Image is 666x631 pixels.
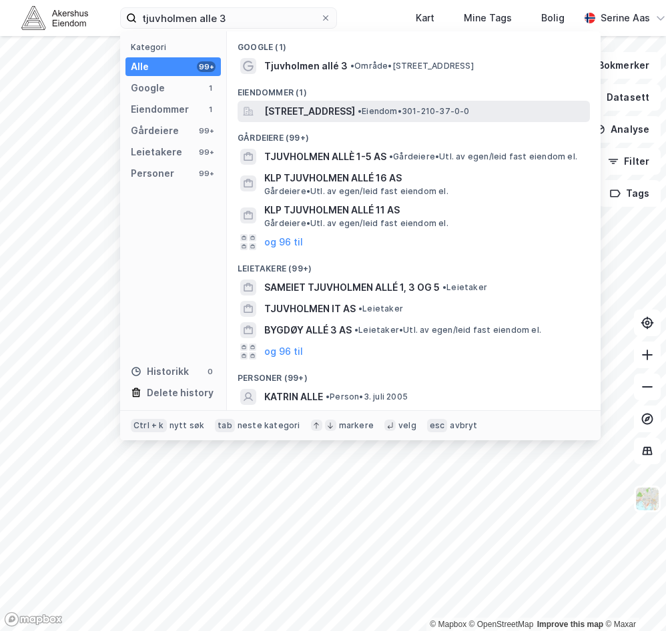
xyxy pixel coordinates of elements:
[464,10,512,26] div: Mine Tags
[264,234,303,250] button: og 96 til
[131,165,174,181] div: Personer
[442,282,446,292] span: •
[131,419,167,432] div: Ctrl + k
[358,106,470,117] span: Eiendom • 301-210-37-0-0
[635,486,660,512] img: Z
[583,116,661,143] button: Analyse
[442,282,487,293] span: Leietaker
[264,149,386,165] span: TJUVHOLMEN ALLÈ 1-5 AS
[571,52,661,79] button: Bokmerker
[416,10,434,26] div: Kart
[205,104,216,115] div: 1
[205,83,216,93] div: 1
[131,42,221,52] div: Kategori
[264,202,585,218] span: KLP TJUVHOLMEN ALLÉ 11 AS
[264,344,303,360] button: og 96 til
[358,106,362,116] span: •
[227,253,601,277] div: Leietakere (99+)
[131,123,179,139] div: Gårdeiere
[427,419,448,432] div: esc
[537,620,603,629] a: Improve this map
[350,61,474,71] span: Område • [STREET_ADDRESS]
[599,567,666,631] div: Kontrollprogram for chat
[205,366,216,377] div: 0
[354,325,541,336] span: Leietaker • Utl. av egen/leid fast eiendom el.
[350,61,354,71] span: •
[264,103,355,119] span: [STREET_ADDRESS]
[469,620,534,629] a: OpenStreetMap
[227,362,601,386] div: Personer (99+)
[197,168,216,179] div: 99+
[599,567,666,631] iframe: Chat Widget
[170,420,205,431] div: nytt søk
[326,392,330,402] span: •
[131,101,189,117] div: Eiendommer
[326,392,408,402] span: Person • 3. juli 2005
[197,61,216,72] div: 99+
[601,10,650,26] div: Serine Aas
[137,8,320,28] input: Søk på adresse, matrikkel, gårdeiere, leietakere eller personer
[541,10,565,26] div: Bolig
[197,125,216,136] div: 99+
[398,420,416,431] div: velg
[599,180,661,207] button: Tags
[264,170,585,186] span: KLP TJUVHOLMEN ALLÉ 16 AS
[227,77,601,101] div: Eiendommer (1)
[131,364,189,380] div: Historikk
[197,147,216,157] div: 99+
[238,420,300,431] div: neste kategori
[264,389,323,405] span: KATRIN ALLE
[131,59,149,75] div: Alle
[227,31,601,55] div: Google (1)
[131,144,182,160] div: Leietakere
[450,420,477,431] div: avbryt
[358,303,362,313] span: •
[4,612,63,627] a: Mapbox homepage
[389,151,577,162] span: Gårdeiere • Utl. av egen/leid fast eiendom el.
[264,322,352,338] span: BYGDØY ALLÉ 3 AS
[264,279,440,295] span: SAMEIET TJUVHOLMEN ALLÉ 1, 3 OG 5
[264,186,448,197] span: Gårdeiere • Utl. av egen/leid fast eiendom el.
[339,420,374,431] div: markere
[354,325,358,335] span: •
[21,6,88,29] img: akershus-eiendom-logo.9091f326c980b4bce74ccdd9f866810c.svg
[131,80,165,96] div: Google
[264,58,348,74] span: Tjuvholmen allé 3
[430,620,466,629] a: Mapbox
[227,122,601,146] div: Gårdeiere (99+)
[389,151,393,161] span: •
[264,218,448,229] span: Gårdeiere • Utl. av egen/leid fast eiendom el.
[597,148,661,175] button: Filter
[147,385,214,401] div: Delete history
[264,301,356,317] span: TJUVHOLMEN IT AS
[358,303,403,314] span: Leietaker
[215,419,235,432] div: tab
[579,84,661,111] button: Datasett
